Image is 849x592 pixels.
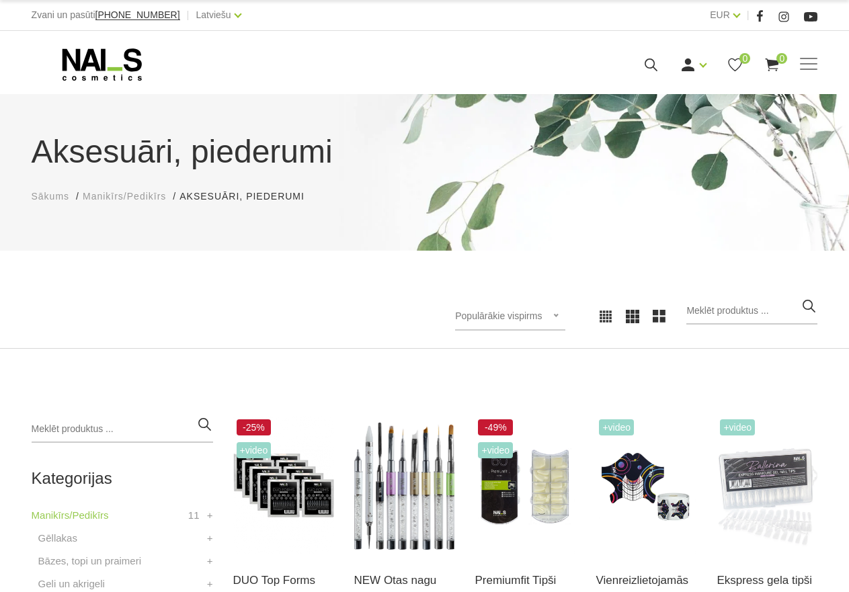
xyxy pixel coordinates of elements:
a: + [207,553,213,569]
h2: Kategorijas [32,470,213,487]
a: Manikīrs/Pedikīrs [83,189,166,204]
a: + [207,576,213,592]
a: + [207,530,213,546]
a: 0 [764,56,780,73]
a: + [207,507,213,523]
span: Sākums [32,191,70,202]
img: Dažāda veida dizaina otas:- Art Magnetics tools- Spatula Tool- Fork Brush #6- Art U Slant- Oval #... [354,416,455,554]
span: -49% [478,419,513,435]
span: +Video [237,442,272,458]
a: EUR [710,7,730,23]
span: [PHONE_NUMBER] [95,9,180,20]
a: 0 [727,56,743,73]
span: +Video [478,442,513,458]
a: Manikīrs/Pedikīrs [32,507,109,523]
a: Bāzes, topi un praimeri [38,553,141,569]
span: Manikīrs/Pedikīrs [83,191,166,202]
h1: Aksesuāri, piederumi [32,128,818,176]
img: Ekpress gela tipši pieaudzēšanai 240 gab.Gela nagu pieaudzēšana vēl nekad nav bijusi tik vienkārš... [717,416,817,554]
li: Aksesuāri, piederumi [179,189,318,204]
span: -25% [237,419,272,435]
span: 0 [776,53,787,64]
span: 11 [188,507,200,523]
img: Īpaši noturīgas modelēšanas formas, kas maksimāli atvieglo meistara darbu. Izcili cietas, maksimā... [596,416,696,554]
span: +Video [599,419,634,435]
a: Latviešu [196,7,231,23]
span: 0 [739,53,750,64]
a: Sākums [32,189,70,204]
span: | [747,7,750,24]
span: Populārākie vispirms [455,310,542,321]
input: Meklēt produktus ... [32,416,213,443]
a: Gēllakas [38,530,77,546]
a: [PHONE_NUMBER] [95,10,180,20]
span: | [187,7,190,24]
input: Meklēt produktus ... [686,298,817,325]
img: #1 • Mazs(S) sāna arkas izliekums, normāls/vidējs C izliekums, garā forma • Piemērota standarta n... [233,416,334,554]
div: Zvani un pasūti [32,7,180,24]
a: Geli un akrigeli [38,576,105,592]
span: +Video [720,419,755,435]
img: Plānas, elastīgas formas. To īpašā forma sniedz iespēju modelēt nagus ar paralēlām sānu malām, kā... [475,416,575,554]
